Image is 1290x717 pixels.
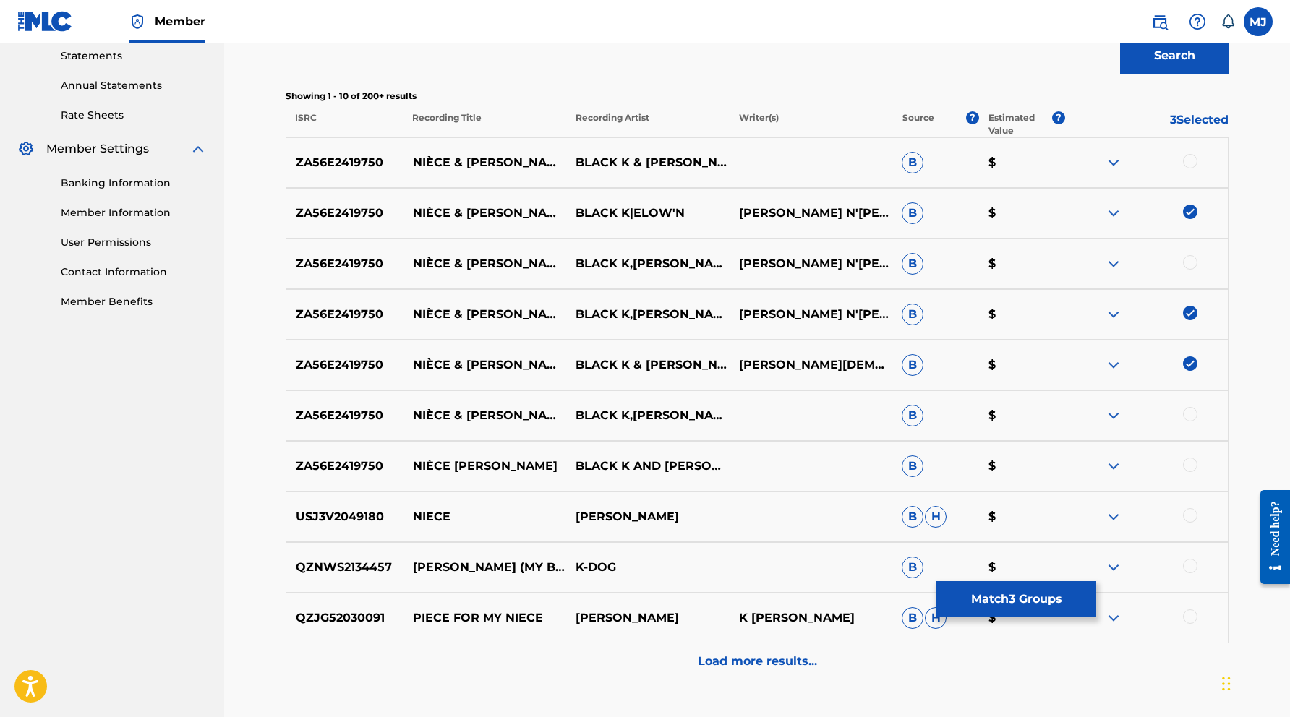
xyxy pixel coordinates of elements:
img: search [1151,13,1169,30]
p: NIÈCE & [PERSON_NAME] [403,356,566,374]
p: ZA56E2419750 [286,407,403,424]
span: B [902,607,923,629]
span: ? [1052,111,1065,124]
div: Help [1183,7,1212,36]
p: NIÈCE & [PERSON_NAME] [403,205,566,222]
p: Source [902,111,934,137]
p: 3 Selected [1065,111,1229,137]
p: NIECE [403,508,566,525]
a: Annual Statements [61,78,207,93]
img: MLC Logo [17,11,73,32]
a: Member Benefits [61,294,207,309]
p: Recording Artist [566,111,730,137]
img: Top Rightsholder [129,13,146,30]
p: [PERSON_NAME][DEMOGRAPHIC_DATA] [730,356,892,374]
div: Notifications [1221,14,1235,29]
img: expand [1105,154,1122,171]
img: expand [1105,205,1122,222]
p: ZA56E2419750 [286,306,403,323]
a: Statements [61,48,207,64]
span: B [902,354,923,376]
p: Recording Title [403,111,566,137]
img: expand [1105,458,1122,475]
img: expand [1105,407,1122,424]
p: Load more results... [698,653,817,670]
img: expand [1105,255,1122,272]
span: B [902,253,923,275]
img: Member Settings [17,140,35,158]
img: deselect [1183,306,1197,320]
p: NIÈCE & [PERSON_NAME] [403,407,566,424]
p: $ [978,407,1064,424]
p: [PERSON_NAME] [566,609,729,627]
a: Member Information [61,205,207,220]
p: USJ3V2049180 [286,508,403,525]
img: deselect [1183,356,1197,371]
a: Public Search [1145,7,1174,36]
p: NIÈCE [PERSON_NAME] [403,458,566,475]
p: [PERSON_NAME] N'[PERSON_NAME], [PERSON_NAME], [PERSON_NAME] [730,306,892,323]
p: ZA56E2419750 [286,154,403,171]
button: Search [1120,38,1229,74]
span: H [925,607,947,629]
p: [PERSON_NAME] N'[PERSON_NAME], [PERSON_NAME], [PERSON_NAME] [730,205,892,222]
a: Banking Information [61,176,207,191]
p: $ [978,205,1064,222]
p: NIÈCE & [PERSON_NAME] [403,154,566,171]
p: BLACK K AND [PERSON_NAME] N [566,458,729,475]
div: User Menu [1244,7,1273,36]
span: B [902,506,923,528]
p: [PERSON_NAME] [566,508,729,525]
div: Widget de chat [1218,648,1290,717]
p: $ [978,458,1064,475]
p: K [PERSON_NAME] [730,609,892,627]
p: PIECE FOR MY NIECE [403,609,566,627]
a: Rate Sheets [61,108,207,123]
img: help [1189,13,1206,30]
span: B [902,405,923,426]
iframe: Chat Widget [1218,648,1290,717]
p: BLACK K,[PERSON_NAME] [566,407,729,424]
p: [PERSON_NAME] N'[PERSON_NAME], [PERSON_NAME] [730,255,892,272]
p: $ [978,508,1064,525]
p: $ [978,306,1064,323]
span: B [902,202,923,224]
span: B [902,304,923,325]
img: deselect [1183,205,1197,219]
p: ZA56E2419750 [286,205,403,222]
p: Estimated Value [988,111,1052,137]
span: ? [966,111,979,124]
span: Member Settings [46,140,149,158]
p: Showing 1 - 10 of 200+ results [286,90,1229,103]
img: expand [1105,508,1122,525]
p: $ [978,255,1064,272]
p: ZA56E2419750 [286,458,403,475]
a: User Permissions [61,235,207,250]
img: expand [1105,609,1122,627]
p: BLACK K & [PERSON_NAME] [566,356,729,374]
p: QZNWS2134457 [286,559,403,576]
p: ZA56E2419750 [286,255,403,272]
p: $ [978,356,1064,374]
a: Contact Information [61,265,207,280]
p: Writer(s) [729,111,892,137]
div: Glisser [1222,662,1231,705]
img: expand [1105,306,1122,323]
p: BLACK K & [PERSON_NAME] [566,154,729,171]
p: BLACK K,[PERSON_NAME] [566,306,729,323]
img: expand [189,140,207,158]
p: QZJG52030091 [286,609,403,627]
p: $ [978,559,1064,576]
iframe: Resource Center [1250,477,1290,597]
p: $ [978,154,1064,171]
span: B [902,455,923,477]
span: Member [155,13,205,30]
p: BLACK K,[PERSON_NAME] [566,255,729,272]
img: expand [1105,356,1122,374]
p: NIÈCE & [PERSON_NAME] [403,306,566,323]
p: BLACK K|ELOW'N [566,205,729,222]
p: ZA56E2419750 [286,356,403,374]
span: B [902,152,923,173]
